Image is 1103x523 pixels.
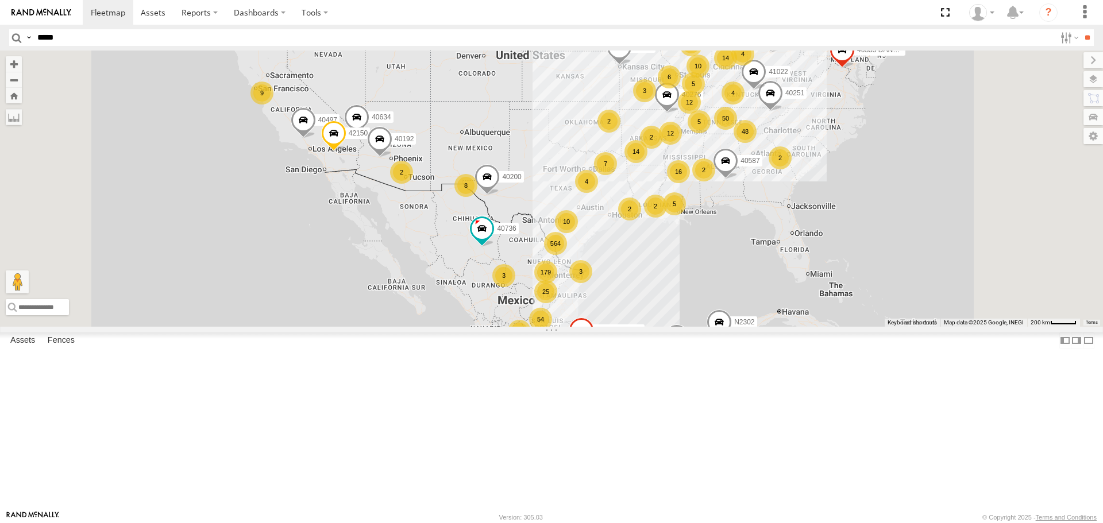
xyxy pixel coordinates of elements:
span: 40634 [372,113,391,121]
label: Search Query [24,29,33,46]
span: 200 km [1031,319,1050,326]
div: 50 [714,107,737,130]
div: 5 [682,72,705,95]
span: 42150 [349,130,368,138]
span: 40497 [318,116,337,124]
span: 40736 [497,224,516,233]
span: 40251 [785,90,804,98]
i: ? [1039,3,1058,22]
div: 3 [633,79,656,102]
span: 40335 DAÑADO [857,47,908,55]
div: 4 [731,42,754,65]
div: 2 [390,161,413,184]
div: 54 [529,308,552,331]
div: 14 [714,47,737,69]
span: Map data ©2025 Google, INEGI [944,319,1024,326]
button: Map Scale: 200 km per 42 pixels [1027,319,1080,327]
div: Version: 305.03 [499,514,543,521]
a: Terms [1086,320,1098,324]
div: 14 [624,140,647,163]
div: Carlos Ortiz [965,4,998,21]
div: 12 [659,122,682,145]
div: 3 [569,260,592,283]
label: Fences [42,333,80,349]
a: Visit our Website [6,512,59,523]
div: 5 [688,110,711,133]
a: Terms and Conditions [1036,514,1097,521]
button: Zoom out [6,72,22,88]
img: rand-logo.svg [11,9,71,17]
div: 179 [534,261,557,284]
button: Keyboard shortcuts [888,319,937,327]
div: 10 [555,210,578,233]
div: 2 [769,146,792,169]
button: Zoom in [6,56,22,72]
label: Dock Summary Table to the Right [1071,332,1082,349]
div: 9 [250,82,273,104]
span: 42313 PERDIDO [596,326,649,334]
div: 16 [667,160,690,183]
div: 3 [492,264,515,287]
button: Drag Pegman onto the map to open Street View [6,270,29,293]
div: © Copyright 2025 - [982,514,1097,521]
label: Hide Summary Table [1083,332,1094,349]
button: Zoom Home [6,88,22,103]
div: 48 [734,120,757,143]
label: Assets [5,333,41,349]
div: 2 [597,110,620,133]
div: 10 [687,55,709,78]
span: 40192 [395,135,414,144]
div: 2 [640,126,663,149]
div: 2 [644,195,667,218]
span: 40200 [502,173,521,181]
div: 25 [534,280,557,303]
div: 4 [722,82,745,104]
div: 35 [508,320,531,343]
label: Dock Summary Table to the Left [1059,332,1071,349]
div: 7 [594,152,617,175]
div: 564 [544,232,567,255]
div: 2 [692,158,715,181]
span: 40587 [741,157,759,165]
div: 6 [658,65,681,88]
span: N2302 [734,318,754,326]
label: Map Settings [1083,128,1103,144]
div: 2 [618,197,641,220]
span: 41022 [769,68,788,76]
label: Search Filter Options [1056,29,1081,46]
div: 5 [663,192,686,215]
div: 4 [575,170,598,193]
div: 12 [678,91,701,114]
div: 8 [454,174,477,197]
label: Measure [6,109,22,125]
